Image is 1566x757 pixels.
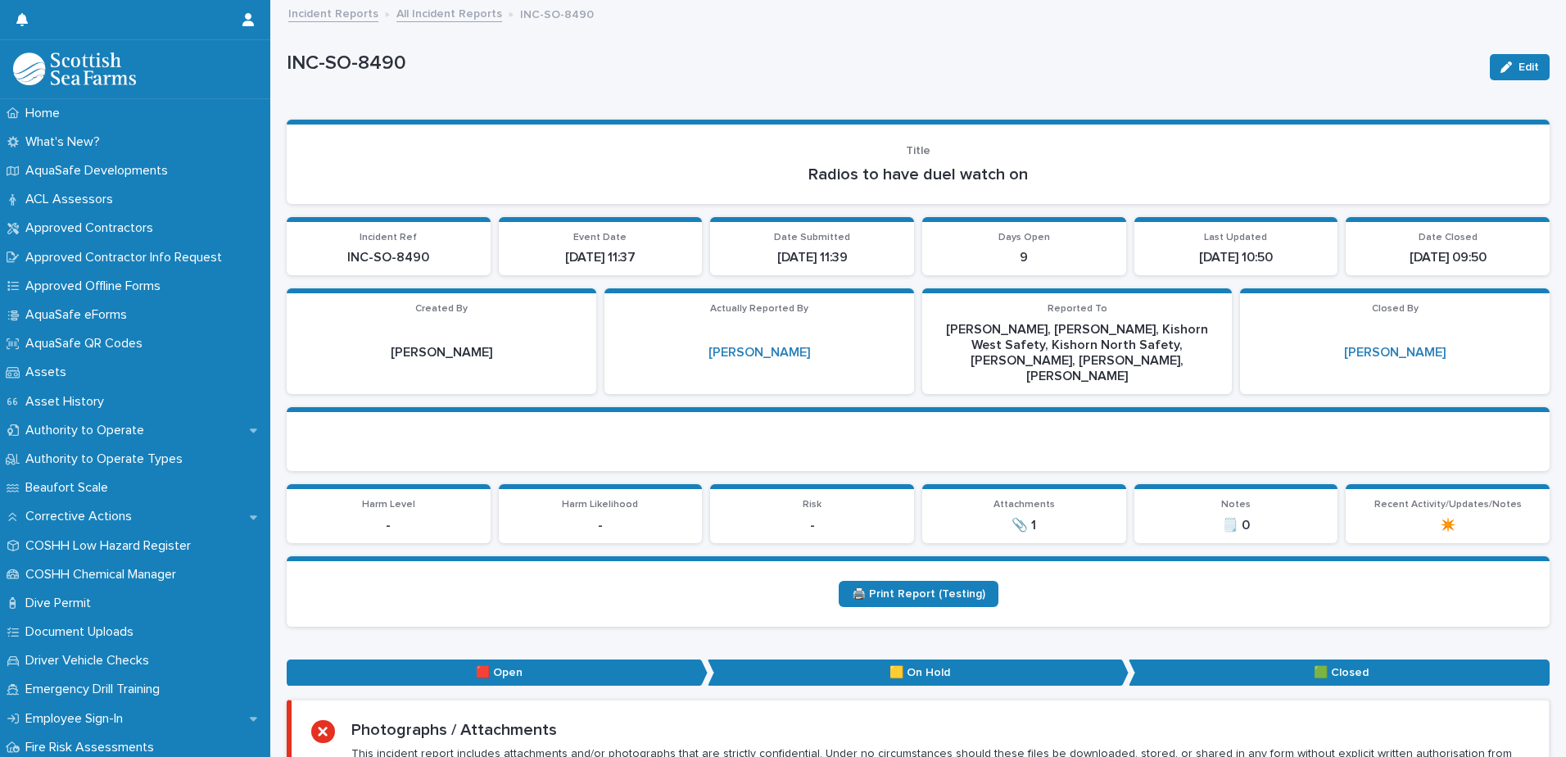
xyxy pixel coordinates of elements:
span: Closed By [1372,304,1419,314]
p: Authority to Operate [19,423,157,438]
a: [PERSON_NAME] [708,345,810,360]
p: AquaSafe eForms [19,307,140,323]
p: What's New? [19,134,113,150]
p: [DATE] 11:39 [720,250,904,265]
span: Title [906,145,930,156]
p: Asset History [19,394,117,410]
p: Approved Contractor Info Request [19,250,235,265]
a: [PERSON_NAME] [1344,345,1446,360]
p: ACL Assessors [19,192,126,207]
p: INC-SO-8490 [520,4,594,22]
a: 🖨️ Print Report (Testing) [839,581,998,607]
span: Recent Activity/Updates/Notes [1374,500,1522,510]
p: [DATE] 09:50 [1356,250,1540,265]
p: - [509,518,693,533]
span: Date Closed [1419,233,1478,243]
p: Approved Offline Forms [19,279,174,294]
p: Emergency Drill Training [19,682,173,697]
p: 9 [932,250,1116,265]
p: INC-SO-8490 [287,52,1477,75]
p: Assets [19,365,79,380]
p: COSHH Low Hazard Register [19,538,204,554]
p: AquaSafe QR Codes [19,336,156,351]
p: Radios to have duel watch on [306,165,1530,184]
p: [DATE] 10:50 [1144,250,1328,265]
p: 🟨 On Hold [708,660,1129,687]
p: Fire Risk Assessments [19,740,167,755]
p: Home [19,106,73,121]
span: Attachments [993,500,1055,510]
p: - [296,518,481,533]
p: COSHH Chemical Manager [19,567,189,582]
p: 📎 1 [932,518,1116,533]
p: Dive Permit [19,596,104,611]
p: Authority to Operate Types [19,451,196,467]
span: Reported To [1048,304,1107,314]
a: Incident Reports [288,3,378,22]
span: Harm Likelihood [562,500,638,510]
p: [PERSON_NAME] [296,345,586,360]
p: Driver Vehicle Checks [19,653,162,669]
p: AquaSafe Developments [19,163,181,179]
span: Days Open [998,233,1050,243]
p: Corrective Actions [19,509,145,524]
p: 🗒️ 0 [1144,518,1328,533]
a: All Incident Reports [396,3,502,22]
span: Date Submitted [774,233,850,243]
h2: Photographs / Attachments [351,720,557,740]
p: 🟥 Open [287,660,708,687]
p: 🟩 Closed [1129,660,1550,687]
span: Edit [1518,61,1539,73]
p: Beaufort Scale [19,480,121,496]
span: Harm Level [362,500,415,510]
p: Employee Sign-In [19,711,136,727]
p: ✴️ [1356,518,1540,533]
span: Actually Reported By [710,304,808,314]
span: Event Date [573,233,627,243]
span: Created By [415,304,468,314]
button: Edit [1490,54,1550,80]
p: INC-SO-8490 [296,250,481,265]
p: Document Uploads [19,624,147,640]
p: [PERSON_NAME], [PERSON_NAME], Kishorn West Safety, Kishorn North Safety, [PERSON_NAME], [PERSON_N... [932,322,1222,385]
p: [DATE] 11:37 [509,250,693,265]
span: 🖨️ Print Report (Testing) [852,588,985,600]
img: bPIBxiqnSb2ggTQWdOVV [13,52,136,85]
p: Approved Contractors [19,220,166,236]
p: - [720,518,904,533]
span: Last Updated [1204,233,1267,243]
span: Risk [803,500,821,510]
span: Notes [1221,500,1251,510]
span: Incident Ref [360,233,417,243]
